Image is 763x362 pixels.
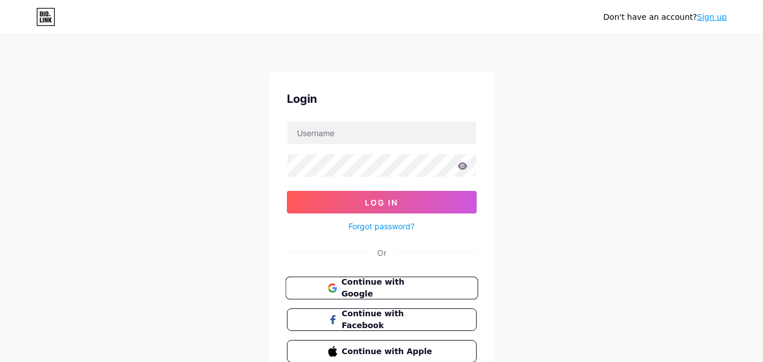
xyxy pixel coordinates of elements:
[342,308,435,332] span: Continue with Facebook
[365,198,398,207] span: Log In
[287,90,477,107] div: Login
[348,220,415,232] a: Forgot password?
[287,191,477,213] button: Log In
[342,346,435,357] span: Continue with Apple
[287,121,476,144] input: Username
[285,277,478,300] button: Continue with Google
[287,277,477,299] a: Continue with Google
[287,308,477,331] button: Continue with Facebook
[697,12,727,21] a: Sign up
[341,276,435,300] span: Continue with Google
[377,247,386,259] div: Or
[603,11,727,23] div: Don't have an account?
